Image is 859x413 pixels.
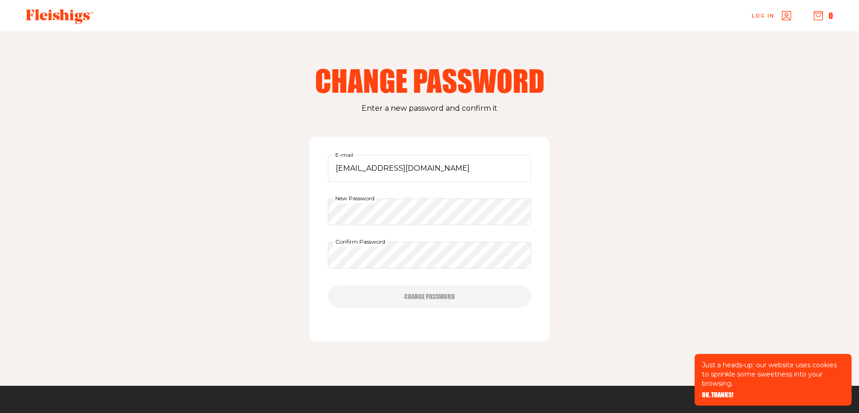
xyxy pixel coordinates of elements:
button: 0 [814,11,833,21]
input: E-mail [328,155,531,182]
label: Confirm Password [333,237,387,247]
input: Confirm Password [328,242,531,269]
button: CHANGE PASSWORD [328,285,531,308]
label: New Password [333,193,376,204]
p: Enter a new password and confirm it [88,102,771,114]
button: OK, THANKS! [702,392,733,398]
span: Log in [752,12,774,19]
h2: Change Password [311,66,548,95]
label: E-mail [333,150,355,160]
input: New Password [328,198,531,225]
a: Log in [752,11,791,20]
p: Just a heads-up: our website uses cookies to sprinkle some sweetness into your browsing. [702,360,844,388]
